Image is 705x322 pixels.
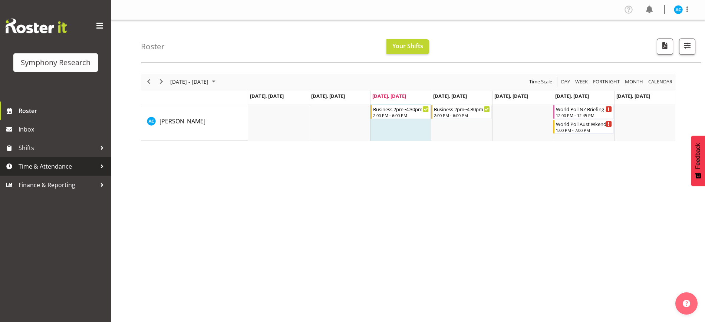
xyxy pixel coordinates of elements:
[560,77,571,86] button: Timeline Day
[159,117,205,125] span: [PERSON_NAME]
[434,112,490,118] div: 2:00 PM - 6:00 PM
[574,77,589,86] span: Week
[574,77,589,86] button: Timeline Week
[6,19,67,33] img: Rosterit website logo
[553,120,613,134] div: Abbey Craib"s event - World Poll Aust Wkend Begin From Saturday, August 16, 2025 at 1:00:00 PM GM...
[556,127,612,133] div: 1:00 PM - 7:00 PM
[250,93,284,99] span: [DATE], [DATE]
[169,77,209,86] span: [DATE] - [DATE]
[157,77,167,86] button: Next
[248,104,675,141] table: Timeline Week of August 13, 2025
[19,179,96,190] span: Finance & Reporting
[556,120,612,127] div: World Poll Aust Wkend
[560,77,571,86] span: Day
[553,105,613,119] div: Abbey Craib"s event - World Poll NZ Briefing Weekend Begin From Saturday, August 16, 2025 at 12:0...
[679,39,695,55] button: Filter Shifts
[433,93,467,99] span: [DATE], [DATE]
[21,57,90,68] div: Symphony Research
[691,136,705,186] button: Feedback - Show survey
[141,42,165,51] h4: Roster
[168,74,220,90] div: August 11 - 17, 2025
[19,124,108,135] span: Inbox
[592,77,621,86] button: Fortnight
[159,117,205,126] a: [PERSON_NAME]
[431,105,491,119] div: Abbey Craib"s event - Business 2pm~4:30pm Begin From Thursday, August 14, 2025 at 2:00:00 PM GMT+...
[528,77,554,86] button: Time Scale
[648,77,673,86] span: calendar
[624,77,644,86] span: Month
[311,93,345,99] span: [DATE], [DATE]
[674,5,683,14] img: abbey-craib10174.jpg
[556,105,612,113] div: World Poll NZ Briefing Weekend
[555,93,589,99] span: [DATE], [DATE]
[392,42,423,50] span: Your Shifts
[155,74,168,90] div: next period
[434,105,490,113] div: Business 2pm~4:30pm
[370,105,431,119] div: Abbey Craib"s event - Business 2pm~4:30pm Begin From Wednesday, August 13, 2025 at 2:00:00 PM GMT...
[657,39,673,55] button: Download a PDF of the roster according to the set date range.
[372,93,406,99] span: [DATE], [DATE]
[683,300,690,307] img: help-xxl-2.png
[616,93,650,99] span: [DATE], [DATE]
[695,143,701,169] span: Feedback
[19,105,108,116] span: Roster
[647,77,674,86] button: Month
[373,112,429,118] div: 2:00 PM - 6:00 PM
[19,142,96,153] span: Shifts
[386,39,429,54] button: Your Shifts
[494,93,528,99] span: [DATE], [DATE]
[141,104,248,141] td: Abbey Craib resource
[142,74,155,90] div: previous period
[141,74,675,141] div: Timeline Week of August 13, 2025
[373,105,429,113] div: Business 2pm~4:30pm
[624,77,645,86] button: Timeline Month
[169,77,219,86] button: August 2025
[144,77,154,86] button: Previous
[556,112,612,118] div: 12:00 PM - 12:45 PM
[19,161,96,172] span: Time & Attendance
[592,77,620,86] span: Fortnight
